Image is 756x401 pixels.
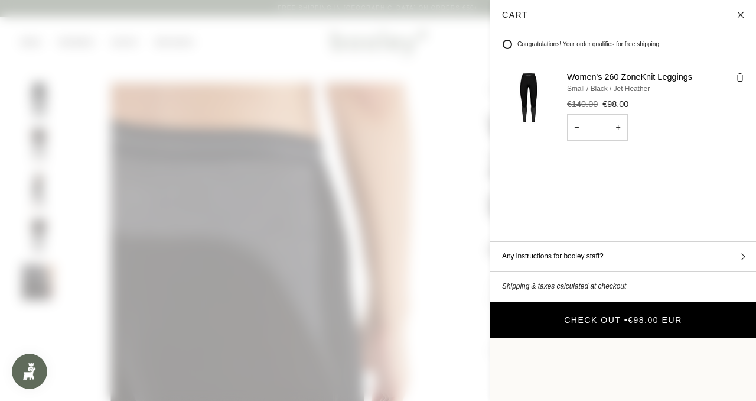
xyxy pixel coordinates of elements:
button: + [609,114,628,141]
img: Women&#39;s 260 ZoneKnit Leggings - Small / Black / Jet Heather [502,71,555,124]
em: Shipping & taxes calculated at checkout [502,282,626,290]
a: Women's 260 ZoneKnit Leggings [567,72,692,82]
del: €140.00 [567,98,598,111]
button: Any instructions for booley staff? [490,242,756,271]
button: − [567,114,586,141]
span: €98.00 EUR [628,315,682,325]
a: Women&#39;s 260 ZoneKnit Leggings - Small / Black / Jet Heather [502,71,555,141]
span: Congratulations! Your order qualifies for free shipping [517,40,659,48]
iframe: Button to open loyalty program pop-up [12,354,47,389]
button: Check Out •€98.00 EUR [490,302,756,338]
iframe: PayPal-paypal [497,358,749,390]
mark: €98.00 [602,98,628,111]
p: Small / Black / Jet Heather [567,84,729,95]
